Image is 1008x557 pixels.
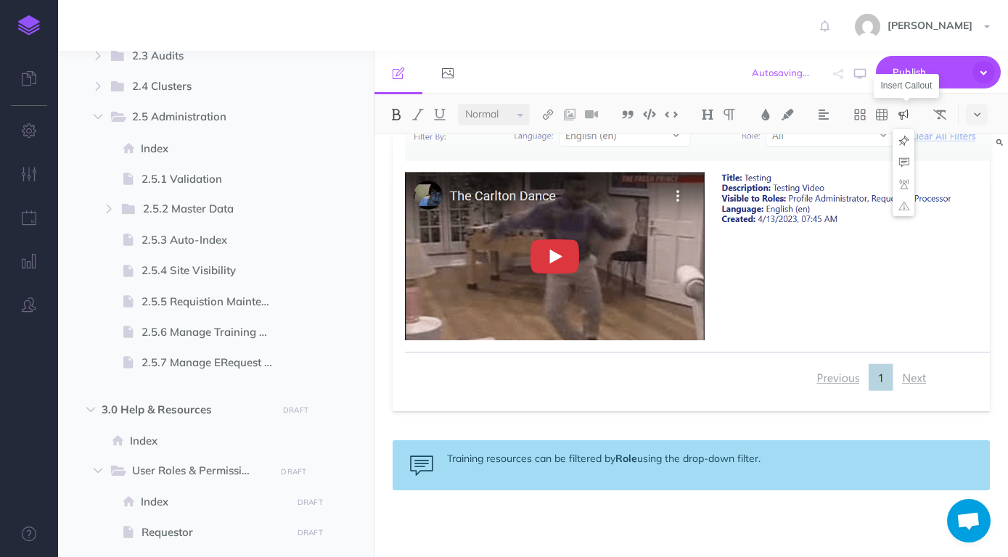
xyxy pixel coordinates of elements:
span: 2.3 Audits [132,47,265,66]
span: Autosaving... [752,67,809,78]
span: 2.4 Clusters [132,78,265,96]
img: Code block button [643,109,656,120]
div: Training resources can be filtered by using the drop-down filter. [393,440,990,490]
img: logo-mark.svg [18,15,40,36]
span: Publish [893,61,965,83]
span: 2.5.4 Site Visibility [142,262,287,279]
img: Headings dropdown button [701,109,714,120]
span: Requestor [142,524,287,541]
img: j9JWomUleiXDiwnKd6gk.png [393,96,990,411]
a: Open chat [947,499,991,542]
img: Tip callout dropdown menu button [897,134,910,146]
img: Clear styles button [933,109,946,120]
span: 2.5.7 Manage ERequest Upload Template [142,354,287,371]
small: DRAFT [298,498,323,507]
button: DRAFT [292,524,328,541]
span: 2.5.2 Master Data [143,200,265,219]
img: 743f3ee6f9f80ed2ad13fd650e81ed88.jpg [855,14,880,39]
img: Link button [541,109,554,120]
button: DRAFT [276,463,312,480]
img: Underline button [433,109,446,120]
button: DRAFT [292,494,328,511]
img: Add image button [563,109,576,120]
small: DRAFT [298,528,323,537]
span: 2.5.5 Requistion Maintenance [142,293,287,310]
img: Callout dropdown menu button [897,109,910,120]
img: Inline code button [665,109,678,120]
img: Bold button [390,109,403,120]
img: Italic button [411,109,425,120]
span: 2.5.1 Validation [142,170,287,188]
span: 3.0 Help & Resources [102,401,269,418]
span: User Roles & Permissions [132,462,265,481]
button: Publish [876,56,1001,88]
small: DRAFT [283,405,308,415]
img: Alert callout dropdown menu button [897,199,910,211]
strong: Role [615,452,637,465]
img: Text background color button [781,109,794,120]
span: 2.5 Administration [132,108,265,127]
img: Add video button [585,109,598,120]
img: Blockquote button [621,109,634,120]
img: Info callout dropdown menu button [897,156,910,168]
small: DRAFT [281,467,306,476]
span: Index [130,432,287,450]
span: 2.5.3 Auto-Index [142,231,287,249]
span: Index [141,493,287,511]
span: 2.5.6 Manage Training Videos [142,323,287,341]
img: Warning callout dropdown menu button [897,178,910,189]
span: Index [141,140,287,157]
span: [PERSON_NAME] [880,19,980,32]
button: DRAFT [278,402,314,418]
img: Paragraph button [723,109,736,120]
img: Alignment dropdown menu button [817,109,830,120]
img: Create table button [875,109,888,120]
img: Text color button [759,109,772,120]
